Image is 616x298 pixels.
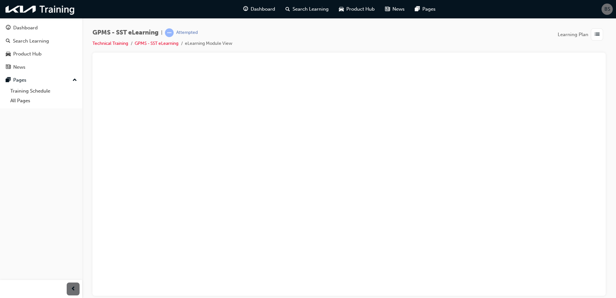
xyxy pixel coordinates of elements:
[339,5,344,13] span: car-icon
[165,28,174,37] span: learningRecordVerb_ATTEMPT-icon
[392,5,405,13] span: News
[3,74,80,86] button: Pages
[92,41,128,46] a: Technical Training
[13,76,26,84] div: Pages
[3,61,80,73] a: News
[3,21,80,74] button: DashboardSearch LearningProduct HubNews
[558,31,588,38] span: Learning Plan
[595,31,600,39] span: list-icon
[380,3,410,16] a: news-iconNews
[238,3,280,16] a: guage-iconDashboard
[410,3,441,16] a: pages-iconPages
[72,76,77,84] span: up-icon
[6,51,11,57] span: car-icon
[161,29,162,36] span: |
[422,5,436,13] span: Pages
[176,30,198,36] div: Attempted
[3,35,80,47] a: Search Learning
[6,25,11,31] span: guage-icon
[293,5,329,13] span: Search Learning
[13,64,25,71] div: News
[13,37,49,45] div: Search Learning
[8,96,80,106] a: All Pages
[6,65,11,70] span: news-icon
[334,3,380,16] a: car-iconProduct Hub
[251,5,275,13] span: Dashboard
[602,4,613,15] button: BS
[415,5,420,13] span: pages-icon
[3,48,80,60] a: Product Hub
[13,24,38,32] div: Dashboard
[8,86,80,96] a: Training Schedule
[92,29,159,36] span: GPMS - SST eLearning
[185,40,232,47] li: eLearning Module View
[135,41,178,46] a: GPMS - SST eLearning
[558,28,606,41] button: Learning Plan
[385,5,390,13] span: news-icon
[604,5,610,13] span: BS
[71,285,76,293] span: prev-icon
[13,50,42,58] div: Product Hub
[6,77,11,83] span: pages-icon
[243,5,248,13] span: guage-icon
[3,3,77,16] img: kia-training
[6,38,10,44] span: search-icon
[285,5,290,13] span: search-icon
[3,22,80,34] a: Dashboard
[280,3,334,16] a: search-iconSearch Learning
[346,5,375,13] span: Product Hub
